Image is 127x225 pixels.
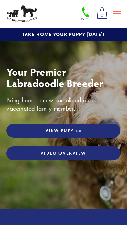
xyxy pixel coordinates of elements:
[94,5,110,22] a: 0 items in cart
[6,5,37,22] img: All About The Doodles
[6,124,120,138] a: View Puppies
[6,96,121,113] h3: Bring home a new socialized and vaccinated family member.
[80,7,91,21] img: Phone Icon
[6,66,121,89] h1: Your Premier Labradoodle Breeder
[6,146,120,160] a: Video Overview
[97,11,108,19] span: 0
